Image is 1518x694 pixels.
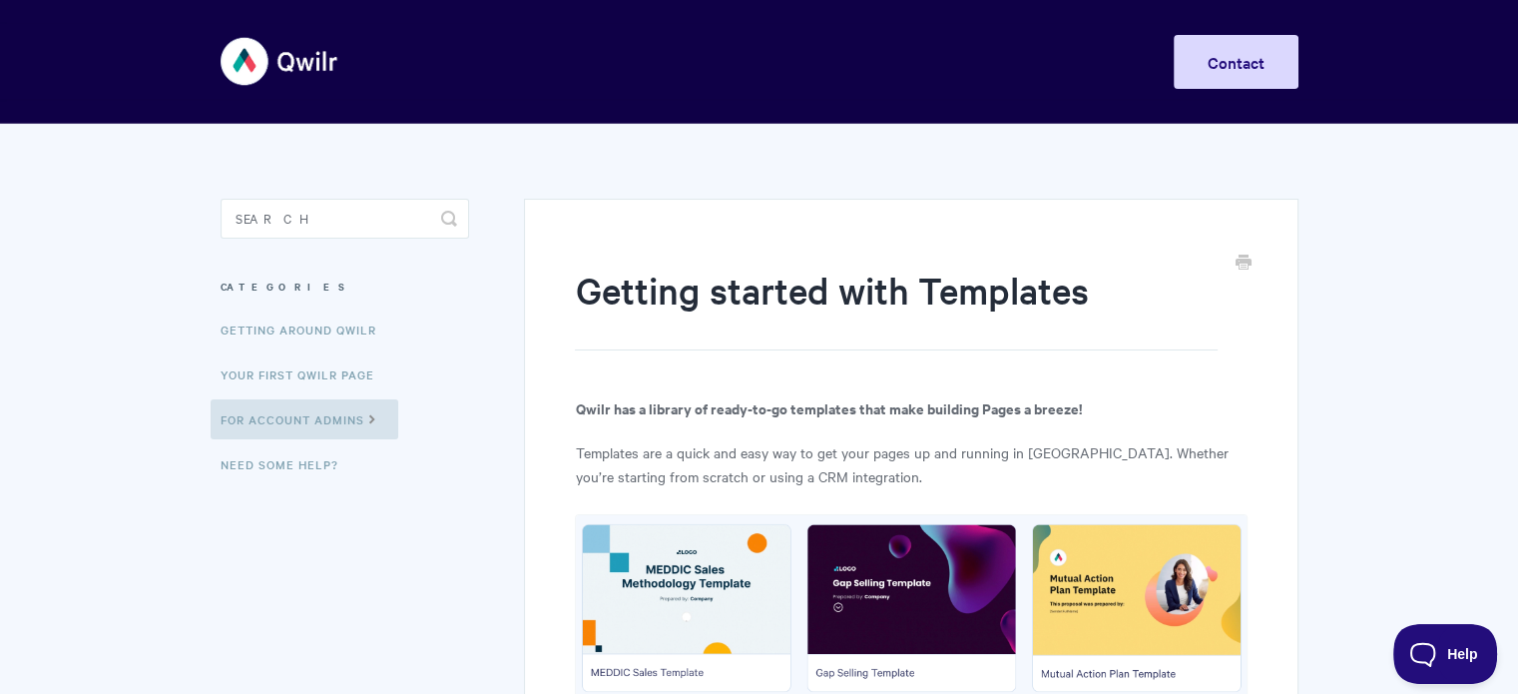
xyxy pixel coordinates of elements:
p: Templates are a quick and easy way to get your pages up and running in [GEOGRAPHIC_DATA]. Whether... [575,440,1247,488]
iframe: Toggle Customer Support [1393,624,1498,684]
a: Your First Qwilr Page [221,354,389,394]
a: For Account Admins [211,399,398,439]
input: Search [221,199,469,239]
img: Qwilr Help Center [221,24,339,99]
a: Contact [1174,35,1298,89]
a: Need Some Help? [221,444,353,484]
a: Getting Around Qwilr [221,310,391,349]
h3: Categories [221,269,469,305]
h1: Getting started with Templates [575,265,1217,350]
a: Print this Article [1236,253,1252,275]
b: Qwilr has a library of ready-to-go templates that make building Pages a breeze! [575,397,1081,418]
